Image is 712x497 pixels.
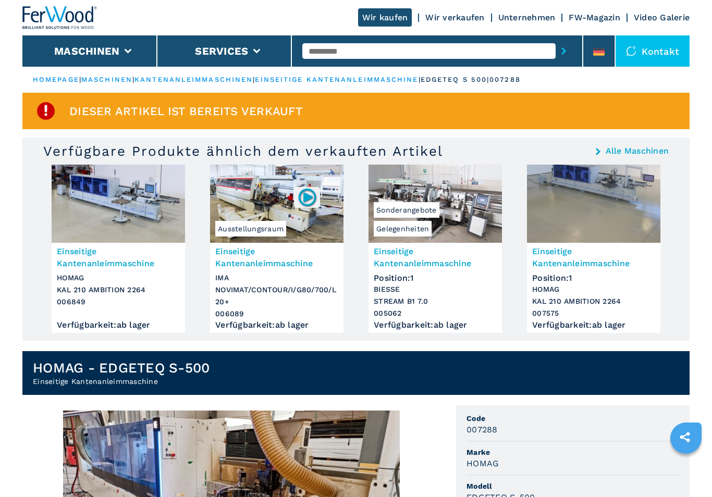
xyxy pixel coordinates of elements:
h3: BIESSE STREAM B1 7.0 005062 [374,283,497,319]
span: | [79,76,81,83]
a: Unternehmen [498,13,556,22]
a: maschinen [81,76,132,83]
span: | [132,76,134,83]
span: | [419,76,421,83]
a: Einseitige Kantenanleimmaschine IMA NOVIMAT/CONTOUR/I/G80/700/L20+Ausstellungsraum006089Einseitig... [210,165,343,333]
a: sharethis [672,424,698,450]
a: Einseitige Kantenanleimmaschine HOMAG KAL 210 AMBITION 2264Einseitige KantenanleimmaschineHOMAGKA... [52,165,185,333]
img: 006089 [297,187,317,207]
h2: Einseitige Kantenanleimmaschine [33,376,210,387]
span: Modell [467,481,679,491]
a: Video Galerie [634,13,690,22]
a: Einseitige Kantenanleimmaschine BIESSE STREAM B1 7.0GelegenheitenSonderangeboteEinseitige Kantena... [369,165,502,333]
a: einseitige kantenanleimmaschine [255,76,418,83]
a: Wir verkaufen [425,13,484,22]
h3: Verfügbare Produkte ähnlich dem verkauften Artikel [43,143,443,159]
button: submit-button [556,39,572,63]
h3: Einseitige Kantenanleimmaschine [215,245,338,269]
div: Kontakt [616,35,690,67]
h3: HOMAG KAL 210 AMBITION 2264 007575 [532,283,655,319]
a: Einseitige Kantenanleimmaschine HOMAG KAL 210 AMBITION 2264Einseitige KantenanleimmaschinePositio... [527,165,660,333]
a: Alle Maschinen [606,147,669,155]
button: Services [195,45,248,57]
a: Wir kaufen [358,8,412,27]
div: Verfügbarkeit : ab lager [374,322,497,328]
span: Code [467,413,679,424]
h3: HOMAG KAL 210 AMBITION 2264 006849 [57,272,180,308]
span: Ausstellungsraum [215,221,286,237]
h3: IMA NOVIMAT/CONTOUR/I/G80/700/L20+ 006089 [215,272,338,320]
div: Position : 1 [532,270,655,281]
h3: HOMAG [467,457,499,469]
span: Gelegenheiten [374,221,432,237]
div: Verfügbarkeit : ab lager [57,322,180,328]
img: Einseitige Kantenanleimmaschine HOMAG KAL 210 AMBITION 2264 [527,165,660,243]
img: Kontakt [626,46,636,56]
a: FW-Magazin [569,13,620,22]
span: | [253,76,255,83]
p: 007288 [489,75,521,84]
img: Einseitige Kantenanleimmaschine IMA NOVIMAT/CONTOUR/I/G80/700/L20+ [210,165,343,243]
h3: Einseitige Kantenanleimmaschine [532,245,655,269]
img: Ferwood [22,6,97,29]
a: HOMEPAGE [33,76,79,83]
a: kantenanleimmaschinen [134,76,253,83]
h1: HOMAG - EDGETEQ S-500 [33,359,210,376]
h3: 007288 [467,424,498,436]
h3: Einseitige Kantenanleimmaschine [374,245,497,269]
p: edgeteq s 500 | [421,75,489,84]
h3: Einseitige Kantenanleimmaschine [57,245,180,269]
span: Sonderangebote [374,202,439,218]
img: Einseitige Kantenanleimmaschine BIESSE STREAM B1 7.0 [369,165,502,243]
img: SoldProduct [35,101,56,121]
img: Einseitige Kantenanleimmaschine HOMAG KAL 210 AMBITION 2264 [52,165,185,243]
span: Dieser Artikel ist bereits verkauft [69,105,303,117]
div: Verfügbarkeit : ab lager [532,322,655,328]
div: Position : 1 [374,270,497,281]
span: Marke [467,447,679,457]
button: Maschinen [54,45,119,57]
div: Verfügbarkeit : ab lager [215,322,338,328]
